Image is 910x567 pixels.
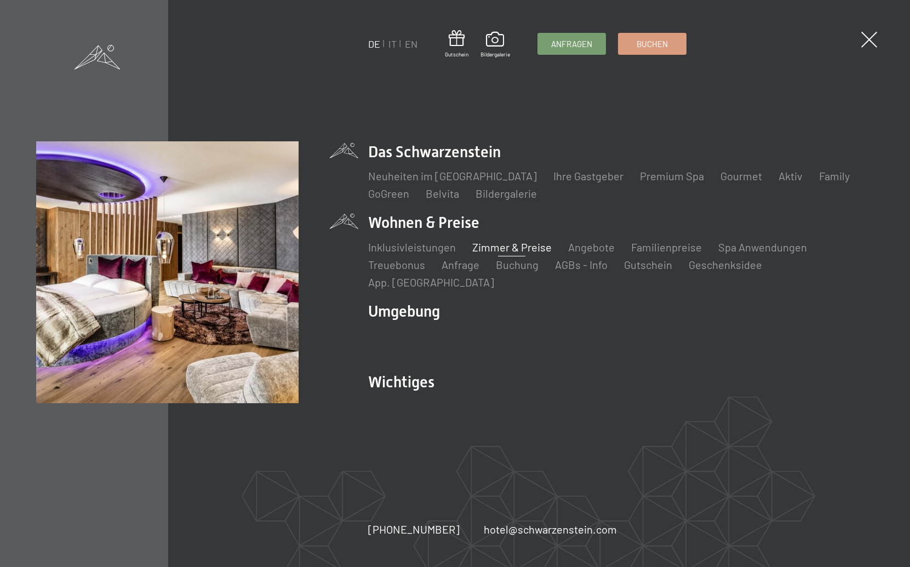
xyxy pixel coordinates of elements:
a: Belvita [426,187,459,200]
a: Treuebonus [368,258,425,271]
a: Aktiv [779,169,803,182]
a: Neuheiten im [GEOGRAPHIC_DATA] [368,169,537,182]
span: Buchen [637,38,668,50]
a: hotel@schwarzenstein.com [484,522,617,537]
a: EN [405,38,417,50]
a: Gutschein [445,30,468,58]
span: Anfragen [551,38,592,50]
a: App. [GEOGRAPHIC_DATA] [368,276,494,289]
a: Gutschein [624,258,672,271]
span: Gutschein [445,50,468,58]
a: GoGreen [368,187,409,200]
a: Inklusivleistungen [368,240,456,254]
a: Geschenksidee [689,258,762,271]
a: Zimmer & Preise [472,240,552,254]
a: Gourmet [720,169,762,182]
a: Angebote [568,240,615,254]
a: Premium Spa [640,169,704,182]
a: [PHONE_NUMBER] [368,522,460,537]
a: Familienpreise [631,240,702,254]
a: Anfrage [442,258,479,271]
a: Family [819,169,850,182]
span: [PHONE_NUMBER] [368,523,460,536]
a: Buchung [496,258,539,271]
a: AGBs - Info [555,258,608,271]
a: DE [368,38,380,50]
a: IT [388,38,397,50]
a: Buchen [619,33,686,54]
a: Ihre Gastgeber [553,169,623,182]
a: Anfragen [538,33,605,54]
a: Bildergalerie [480,32,510,58]
span: Bildergalerie [480,50,510,58]
a: Spa Anwendungen [718,240,807,254]
img: Wellnesshotel Südtirol SCHWARZENSTEIN - Wellnessurlaub in den Alpen, Wandern und Wellness [36,141,298,403]
a: Bildergalerie [476,187,537,200]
